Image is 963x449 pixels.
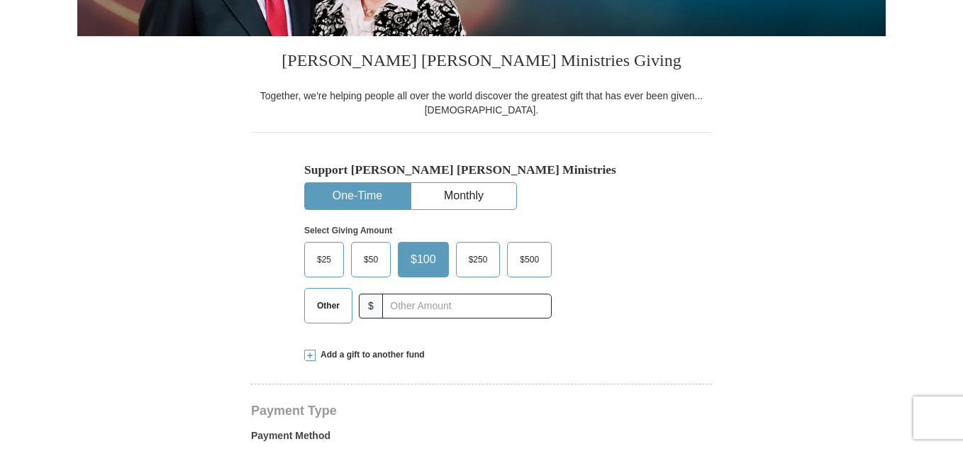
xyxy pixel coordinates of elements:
span: $250 [462,249,495,270]
span: $50 [357,249,385,270]
div: Together, we're helping people all over the world discover the greatest gift that has ever been g... [251,89,712,117]
span: Add a gift to another fund [316,349,425,361]
span: $500 [513,249,546,270]
span: $25 [310,249,338,270]
button: One-Time [305,183,410,209]
span: Other [310,295,347,316]
input: Other Amount [382,294,552,318]
button: Monthly [411,183,516,209]
span: $100 [403,249,443,270]
h3: [PERSON_NAME] [PERSON_NAME] Ministries Giving [251,36,712,89]
span: $ [359,294,383,318]
h4: Payment Type [251,405,712,416]
h5: Support [PERSON_NAME] [PERSON_NAME] Ministries [304,162,659,177]
strong: Select Giving Amount [304,226,392,235]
